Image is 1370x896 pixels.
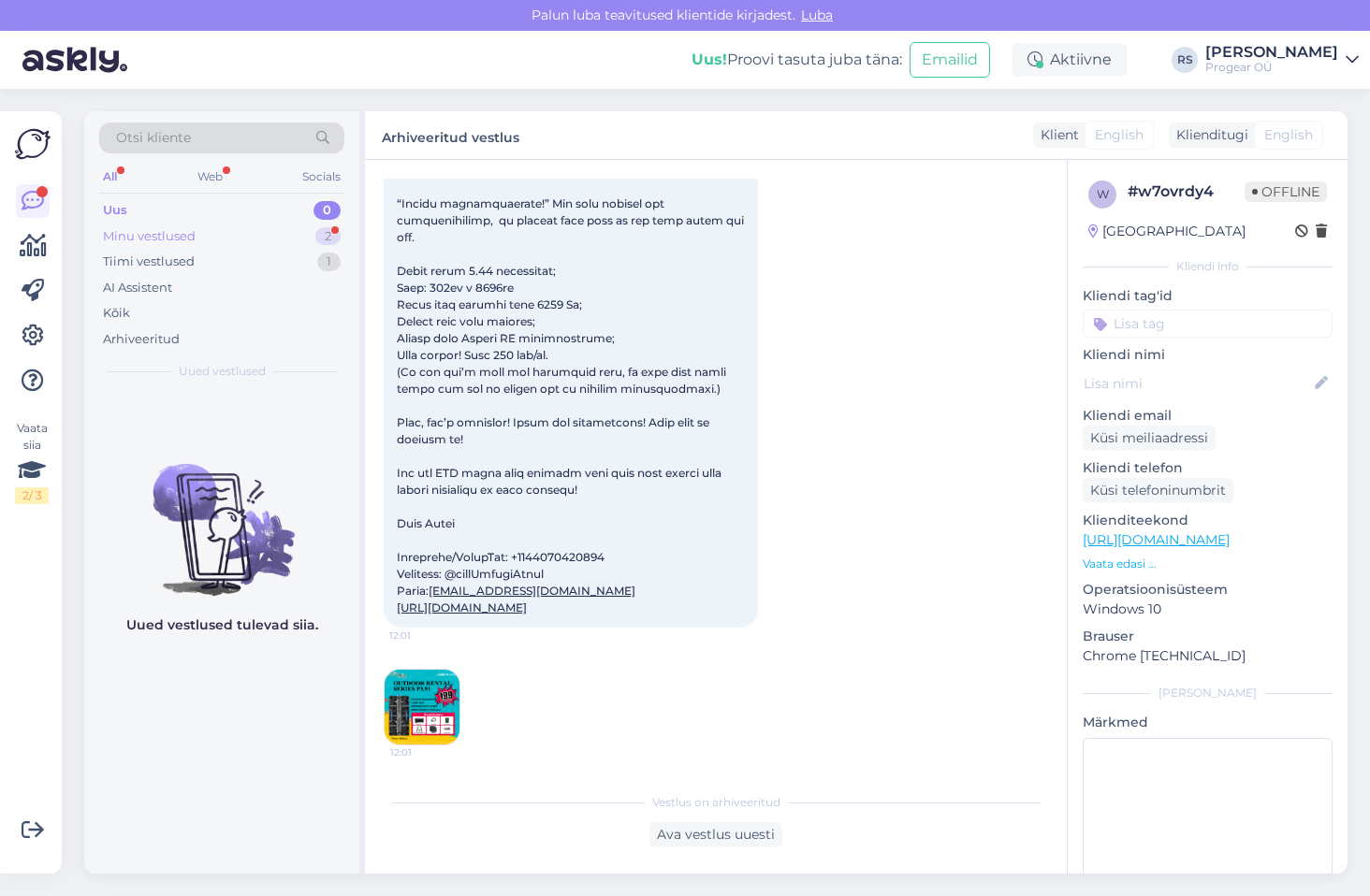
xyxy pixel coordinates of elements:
[103,227,196,246] div: Minu vestlused
[1172,47,1198,73] div: RS
[116,128,191,148] span: Otsi kliente
[84,430,359,599] img: No chats
[649,822,782,847] div: Ava vestlus uuesti
[1083,627,1333,646] p: Brauser
[1083,310,1333,338] input: Lisa tag
[1083,426,1216,451] div: Küsi meiliaadressi
[103,279,172,297] div: AI Assistent
[1169,125,1248,145] div: Klienditugi
[1083,478,1233,503] div: Küsi telefoninumbrit
[1083,600,1333,619] p: Windows 10
[1013,43,1127,77] div: Aktiivne
[194,165,226,189] div: Web
[1205,60,1338,75] div: Progear OÜ
[1083,458,1333,478] p: Kliendi telefon
[103,330,180,349] div: Arhiveeritud
[910,42,990,78] button: Emailid
[1084,373,1311,394] input: Lisa nimi
[317,253,341,271] div: 1
[1083,258,1333,275] div: Kliendi info
[1095,125,1144,145] span: English
[429,584,635,598] a: [EMAIL_ADDRESS][DOMAIN_NAME]
[1245,181,1327,202] span: Offline
[1205,45,1338,60] div: [PERSON_NAME]
[1033,125,1079,145] div: Klient
[1083,531,1230,548] a: [URL][DOMAIN_NAME]
[1083,580,1333,600] p: Operatsioonisüsteem
[103,201,127,220] div: Uus
[382,123,519,148] label: Arhiveeritud vestlus
[179,363,266,380] span: Uued vestlused
[126,615,318,635] p: Uued vestlused tulevad siia.
[15,126,51,162] img: Askly Logo
[1083,713,1333,732] p: Märkmed
[652,794,780,811] span: Vestlus on arhiveeritud
[15,420,49,504] div: Vaata siia
[795,7,838,23] span: Luba
[1083,406,1333,426] p: Kliendi email
[99,165,121,189] div: All
[1128,181,1245,203] div: # w7ovrdy4
[1083,556,1333,572] p: Vaata edasi ...
[103,304,130,323] div: Kõik
[1083,646,1333,666] p: Chrome [TECHNICAL_ID]
[385,670,459,744] img: Attachment
[692,49,902,71] div: Proovi tasuta juba täna:
[1083,511,1333,530] p: Klienditeekond
[1083,345,1333,365] p: Kliendi nimi
[103,253,195,271] div: Tiimi vestlused
[390,745,460,759] span: 12:01
[1097,187,1109,201] span: w
[1088,222,1246,241] div: [GEOGRAPHIC_DATA]
[1083,685,1333,701] div: [PERSON_NAME]
[1205,45,1359,75] a: [PERSON_NAME]Progear OÜ
[397,600,527,614] a: [URL][DOMAIN_NAME]
[389,629,459,643] span: 12:01
[1264,125,1313,145] span: English
[15,487,49,504] div: 2 / 3
[313,201,341,220] div: 0
[1083,286,1333,306] p: Kliendi tag'id
[692,51,727,68] b: Uus!
[299,165,344,189] div: Socials
[315,227,341,246] div: 2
